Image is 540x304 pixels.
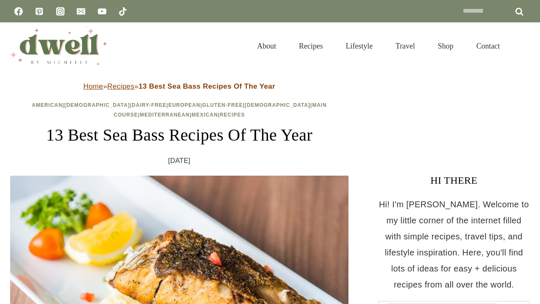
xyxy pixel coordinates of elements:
a: Pinterest [31,3,48,20]
a: Recipes [107,82,134,90]
a: Mediterranean [140,112,189,118]
p: Hi! I'm [PERSON_NAME]. Welcome to my little corner of the internet filled with simple recipes, tr... [378,196,530,293]
a: [DEMOGRAPHIC_DATA] [64,102,130,108]
a: Lifestyle [335,31,384,61]
a: About [246,31,288,61]
a: Instagram [52,3,69,20]
span: » » [84,82,275,90]
span: | | | | | | | | | [32,102,327,118]
a: American [32,102,62,108]
a: Gluten-Free [202,102,243,108]
a: Recipes [220,112,245,118]
a: Mexican [192,112,218,118]
time: [DATE] [168,155,191,167]
a: Contact [465,31,511,61]
a: Home [84,82,103,90]
h3: HI THERE [378,173,530,188]
a: Shop [427,31,465,61]
strong: 13 Best Sea Bass Recipes Of The Year [138,82,275,90]
a: Email [73,3,89,20]
h1: 13 Best Sea Bass Recipes Of The Year [10,122,348,148]
a: Facebook [10,3,27,20]
button: View Search Form [516,39,530,53]
a: YouTube [94,3,111,20]
a: Travel [384,31,427,61]
a: [DEMOGRAPHIC_DATA] [245,102,310,108]
nav: Primary Navigation [246,31,511,61]
a: Recipes [288,31,335,61]
img: DWELL by michelle [10,27,107,65]
a: Dairy-Free [132,102,166,108]
a: European [168,102,200,108]
a: TikTok [114,3,131,20]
